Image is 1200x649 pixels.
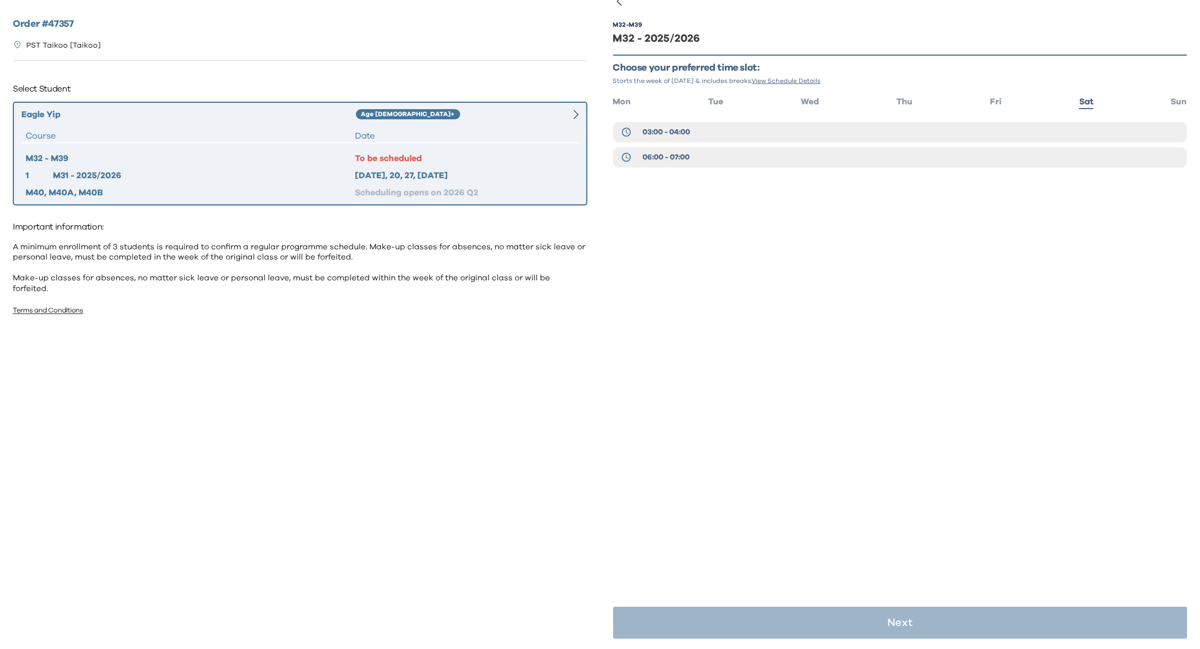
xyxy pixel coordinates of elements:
div: Scheduling opens on 2026 Q2 [355,186,575,199]
span: Sun [1171,97,1187,106]
span: 03:00 - 04:00 [642,127,690,138]
span: Sat [1079,97,1094,106]
span: Fri [990,97,1002,106]
div: M32 - M39 [613,20,642,29]
h2: Order # 47357 [13,17,587,32]
span: View Schedule Details [752,78,821,84]
p: Important information: [13,218,587,235]
div: Date [355,129,575,142]
div: M31 - 2025/2026 [53,169,355,182]
p: Starts the week of [DATE] & includes breaks. [613,77,1188,85]
p: Choose your preferred time slot: [613,62,1188,74]
span: Wed [801,97,819,106]
div: [DATE], 20, 27, [DATE] [355,169,575,182]
span: Mon [613,97,631,106]
p: PST Taikoo [Taikoo] [26,40,100,51]
button: 06:00 - 07:00 [613,147,1188,167]
div: Course [26,129,355,142]
p: Select Student [13,80,587,97]
div: M32 - 2025/2026 [613,31,1188,46]
a: Terms and Conditions [13,307,83,314]
div: 1 [26,169,53,182]
span: Tue [708,97,723,106]
span: 06:00 - 07:00 [642,152,690,163]
p: A minimum enrollment of 3 students is required to confirm a regular programme schedule. Make-up c... [13,242,587,294]
button: Next [613,607,1188,639]
p: Next [887,617,912,628]
span: Thu [896,97,912,106]
div: M32 - M39 [26,152,355,165]
div: Eagle Yip [21,108,356,121]
button: 03:00 - 04:00 [613,122,1188,142]
div: M40, M40A, M40B [26,186,355,199]
div: Age [DEMOGRAPHIC_DATA]+ [356,109,460,120]
div: To be scheduled [355,152,575,165]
